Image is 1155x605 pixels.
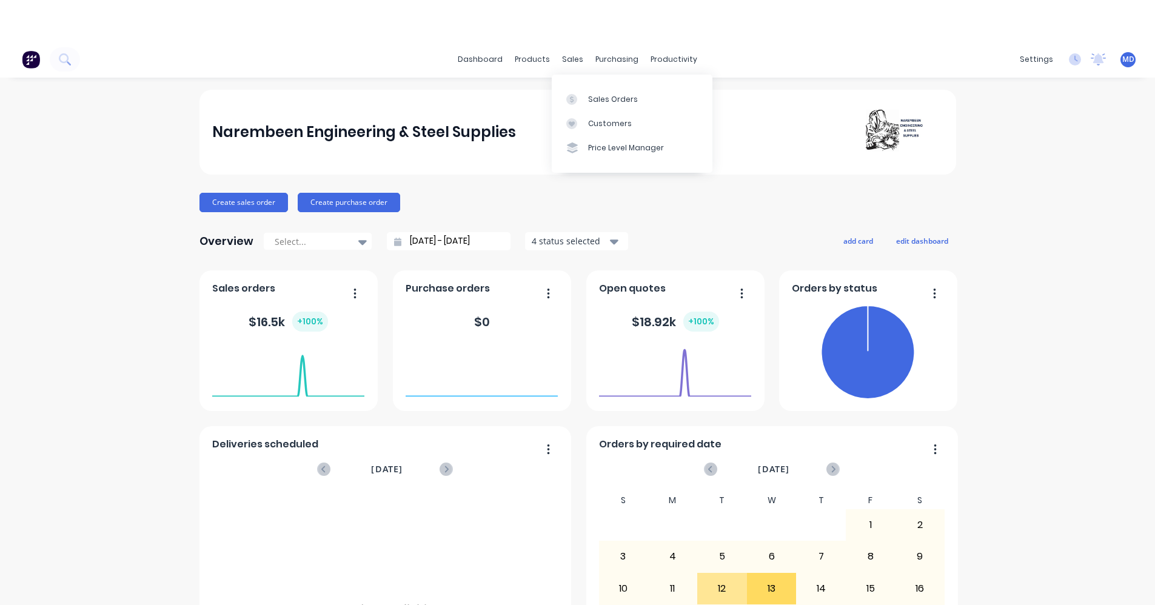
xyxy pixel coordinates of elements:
span: [DATE] [371,463,403,476]
iframe: Intercom live chat [1114,564,1143,593]
div: 10 [599,573,648,604]
div: products [509,50,556,69]
div: Customers [588,118,632,129]
div: sales [556,50,589,69]
img: Narembeen Engineering & Steel Supplies [858,109,943,156]
span: MD [1122,54,1134,65]
div: F [846,492,896,509]
div: purchasing [589,50,644,69]
div: Price Level Manager [588,142,664,153]
img: Factory [22,50,40,69]
div: 2 [896,510,944,540]
a: dashboard [452,50,509,69]
span: [DATE] [758,463,789,476]
div: 1 [846,510,895,540]
div: Sales Orders [588,94,638,105]
div: 7 [797,541,845,572]
span: Orders by status [792,281,877,296]
div: T [796,492,846,509]
a: Price Level Manager [552,136,712,160]
div: 15 [846,573,895,604]
div: W [747,492,797,509]
div: $ 0 [474,313,490,331]
div: + 100 % [292,312,328,332]
div: 4 status selected [532,235,608,247]
button: 4 status selected [525,232,628,250]
div: $ 18.92k [632,312,719,332]
div: Narembeen Engineering & Steel Supplies [212,120,516,144]
div: productivity [644,50,703,69]
button: add card [835,233,881,249]
div: M [648,492,698,509]
div: 6 [748,541,796,572]
button: Create purchase order [298,193,400,212]
div: 12 [698,573,746,604]
span: Open quotes [599,281,666,296]
div: S [895,492,945,509]
div: $ 16.5k [249,312,328,332]
div: 5 [698,541,746,572]
div: + 100 % [683,312,719,332]
a: Customers [552,112,712,136]
div: 16 [896,573,944,604]
div: 11 [649,573,697,604]
div: 14 [797,573,845,604]
button: edit dashboard [888,233,956,249]
div: 4 [649,541,697,572]
div: 3 [599,541,648,572]
div: settings [1014,50,1059,69]
button: Create sales order [199,193,288,212]
div: 8 [846,541,895,572]
div: T [697,492,747,509]
a: Sales Orders [552,87,712,111]
div: S [598,492,648,509]
span: Sales orders [212,281,275,296]
div: 9 [896,541,944,572]
div: 13 [748,573,796,604]
span: Purchase orders [406,281,490,296]
div: Overview [199,229,253,253]
span: Orders by required date [599,437,721,452]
